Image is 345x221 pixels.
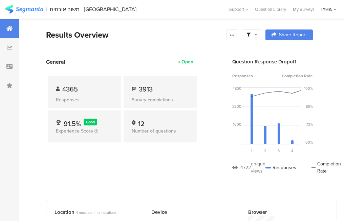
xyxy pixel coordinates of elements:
[5,5,43,14] img: segmanta logo
[251,148,252,154] span: 1
[291,148,293,154] span: 4
[138,119,145,125] div: 12
[305,140,313,145] div: 60%
[139,84,153,94] span: 3913
[233,86,241,91] div: 4800
[306,122,313,127] div: 73%
[282,73,313,79] span: Completion Rate
[232,104,241,109] div: 3200
[151,208,220,216] div: Device
[56,96,113,103] div: Responses
[132,96,189,103] div: Survey completions
[321,6,332,13] div: IYHA
[46,5,47,13] div: |
[55,208,124,216] div: Location
[289,6,318,13] a: My Surveys
[278,148,280,154] span: 3
[232,73,253,79] span: Responses
[279,33,307,37] span: Share Report
[311,160,342,175] div: Completion Rate
[233,122,241,127] div: 1600
[181,58,193,65] div: Open
[248,208,317,216] div: Browser
[86,119,95,125] span: Good
[50,6,136,13] div: משוב אורחים - [GEOGRAPHIC_DATA]
[240,164,251,171] div: 4722
[252,6,289,13] a: Question Library
[264,148,266,154] span: 2
[64,119,81,129] span: 91.5%
[251,160,265,175] div: unique views
[56,127,93,135] span: Experience Score
[229,4,248,15] div: Support
[304,86,313,91] div: 100%
[46,58,65,66] span: General
[306,104,313,109] div: 86%
[62,84,78,94] span: 4365
[76,210,116,215] span: 4 most common locations
[265,160,296,175] div: Responses
[132,127,176,135] span: Number of questions
[232,58,313,65] div: Question Response Dropoff
[46,29,223,41] div: Results Overview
